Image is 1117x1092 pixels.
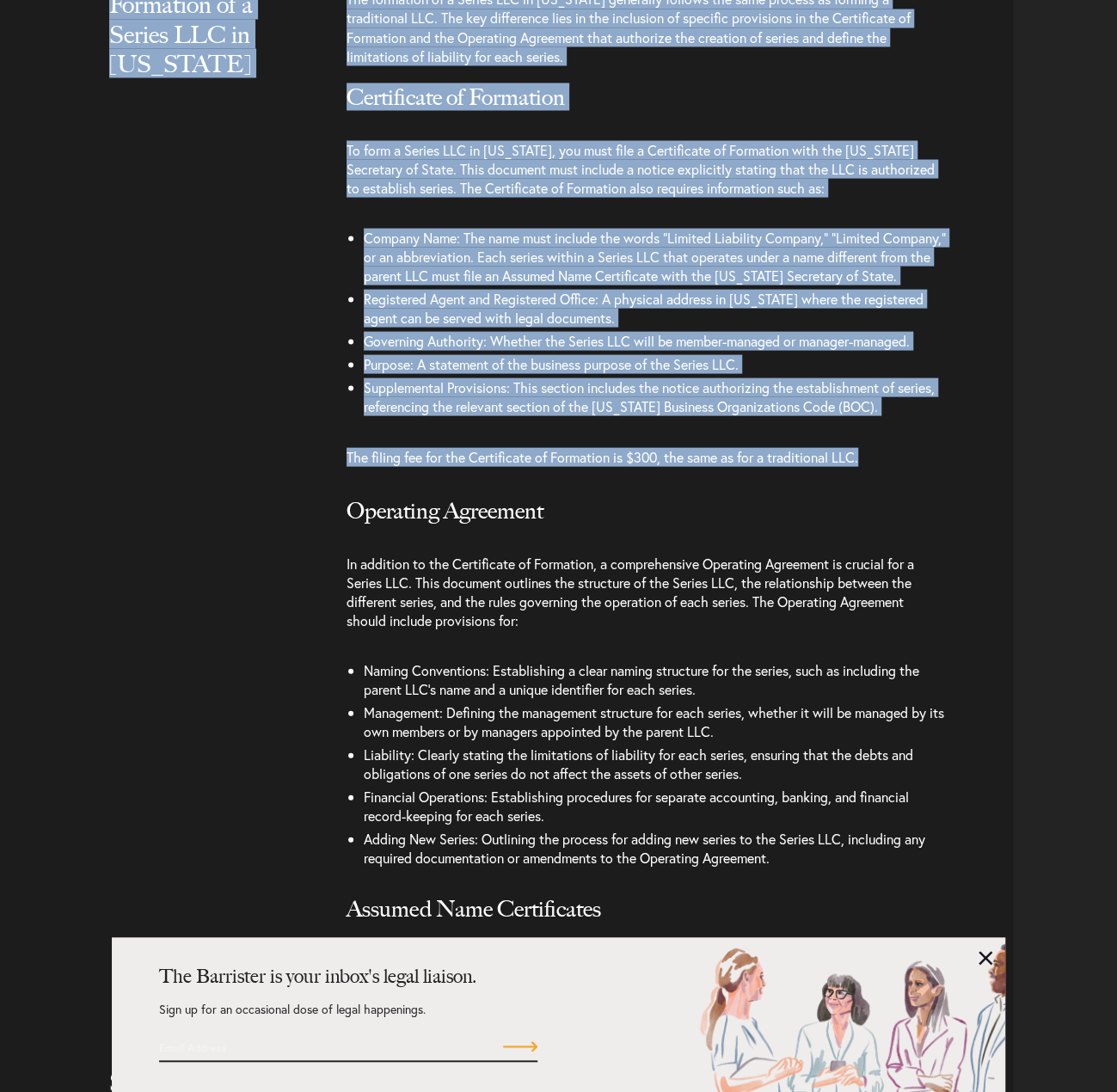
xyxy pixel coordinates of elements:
[364,660,919,697] span: Naming Conventions: Establishing a clear naming structure for the series, such as including the p...
[364,787,909,824] span: Financial Operations: Establishing procedures for separate accounting, banking, and financial rec...
[364,354,739,372] span: Purpose: A statement of the business purpose of the Series LLC.
[347,894,601,922] span: Assumed Name Certificates
[364,377,935,414] span: Supplemental Provisions: This section includes the notice authorizing the establishment of series...
[364,289,924,326] span: Registered Agent and Registered Office: A physical address in [US_STATE] where the registered age...
[503,1036,537,1057] input: Submit
[364,331,910,349] span: Governing Authority: Whether the Series LLC will be member-managed or manager-managed.
[159,965,476,988] strong: The Barrister is your inbox's legal liaison.
[364,745,913,782] span: Liability: Clearly stating the limitations of liability for each series, ensuring that the debts ...
[364,228,946,284] span: Company Name: The name must include the words “Limited Liability Company,” “Limited Company,” or ...
[159,1003,537,1033] p: Sign up for an occasional dose of legal happenings.
[347,140,935,196] span: To form a Series LLC in [US_STATE], you must file a Certificate of Formation with the [US_STATE] ...
[347,496,543,524] span: Operating Agreement
[347,554,914,629] span: In addition to the Certificate of Formation, a comprehensive Operating Agreement is crucial for a...
[159,1033,443,1062] input: Email Address
[347,83,565,110] span: Certificate of Formation
[364,702,944,739] span: Management: Defining the management structure for each series, whether it will be managed by its ...
[364,829,925,866] span: Adding New Series: Outlining the process for adding new series to the Series LLC, including any r...
[347,447,858,465] span: The filing fee for the Certificate of Formation is $300, the same as for a traditional LLC.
